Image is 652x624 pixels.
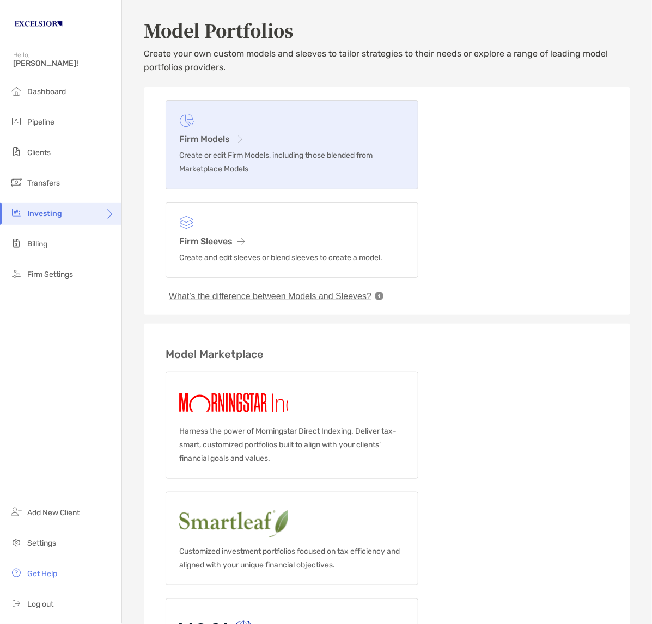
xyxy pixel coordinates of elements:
[27,148,51,157] span: Clients
[166,202,418,278] a: Firm SleevesCreate and edit sleeves or blend sleeves to create a model.
[10,566,23,579] img: get-help icon
[13,4,64,44] img: Zoe Logo
[10,84,23,97] img: dashboard icon
[10,176,23,189] img: transfers icon
[166,372,418,479] a: MorningstarHarness the power of Morningstar Direct Indexing. Deliver tax-smart, customized portfo...
[179,424,405,465] p: Harness the power of Morningstar Direct Indexing. Deliver tax-smart, customized portfolios built ...
[27,508,80,517] span: Add New Client
[27,270,73,279] span: Firm Settings
[27,600,53,609] span: Log out
[10,115,23,128] img: pipeline icon
[27,118,54,127] span: Pipeline
[10,237,23,250] img: billing icon
[10,505,23,518] img: add_new_client icon
[10,536,23,549] img: settings icon
[13,59,115,68] span: [PERSON_NAME]!
[144,47,630,74] p: Create your own custom models and sleeves to tailor strategies to their needs or explore a range ...
[179,236,405,246] h3: Firm Sleeves
[27,87,66,96] span: Dashboard
[179,505,380,540] img: Smartleaf
[166,348,608,361] h3: Model Marketplace
[166,492,418,585] a: SmartleafCustomized investment portfolios focused on tax efficiency and aligned with your unique ...
[166,100,418,189] a: Firm ModelsCreate or edit Firm Models, including those blended from Marketplace Models
[27,539,56,548] span: Settings
[179,545,405,572] p: Customized investment portfolios focused on tax efficiency and aligned with your unique financial...
[144,17,630,42] h2: Model Portfolios
[27,209,62,218] span: Investing
[10,597,23,610] img: logout icon
[27,569,57,578] span: Get Help
[10,145,23,158] img: clients icon
[179,251,405,264] p: Create and edit sleeves or blend sleeves to create a model.
[166,291,375,302] button: What’s the difference between Models and Sleeves?
[179,385,332,420] img: Morningstar
[27,239,47,249] span: Billing
[179,149,405,176] p: Create or edit Firm Models, including those blended from Marketplace Models
[10,206,23,219] img: investing icon
[179,134,405,144] h3: Firm Models
[10,267,23,280] img: firm-settings icon
[27,178,60,188] span: Transfers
